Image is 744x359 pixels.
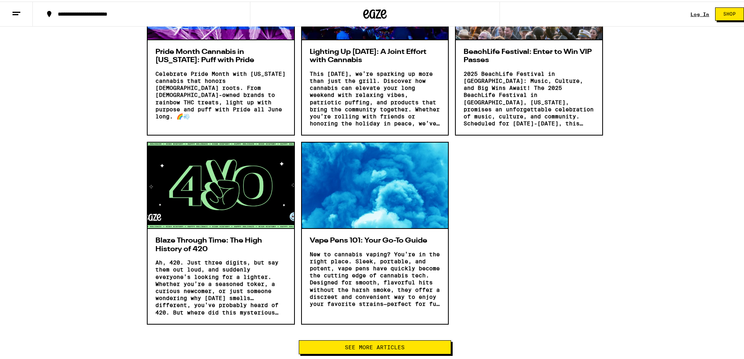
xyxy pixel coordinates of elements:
p: Ah, 420. Just three digits, but say them out loud, and suddenly everyone’s looking for a lighter.... [155,257,286,314]
p: 2025 BeachLife Festival in [GEOGRAPHIC_DATA]: Music, Culture, and Big Wins Await! The 2025 BeachL... [464,69,594,126]
div: Log In [690,10,709,15]
h3: Pride Month Cannabis in [US_STATE]: Puff with Pride [155,46,286,63]
h3: Blaze Through Time: The High History of 420 [155,235,286,252]
span: See More Articles [345,343,405,348]
h3: BeachLife Festival: Enter to Win VIP Passes [464,46,594,63]
h3: Vape Pens 101: Your Go-To Guide [310,235,441,244]
h3: Lighting Up [DATE]: A Joint Effort with Cannabis [310,46,441,63]
a: Blaze Through Time: The High History of 420Ah, 420. Just three digits, but say them out loud, and... [147,140,295,323]
button: Shop [715,6,744,19]
p: This [DATE], we’re sparking up more than just the grill. Discover how cannabis can elevate your l... [310,69,441,126]
p: New to cannabis vaping? You’re in the right place. Sleek, portable, and potent, vape pens have qu... [310,249,441,306]
span: Shop [723,10,736,15]
a: Vape Pens 101: Your Go-To GuideNew to cannabis vaping? You’re in the right place. Sleek, portable... [301,140,449,323]
p: Celebrate Pride Month with [US_STATE] cannabis that honors [DEMOGRAPHIC_DATA] roots. From [DEMOGR... [155,69,286,118]
button: See More Articles [299,339,451,353]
